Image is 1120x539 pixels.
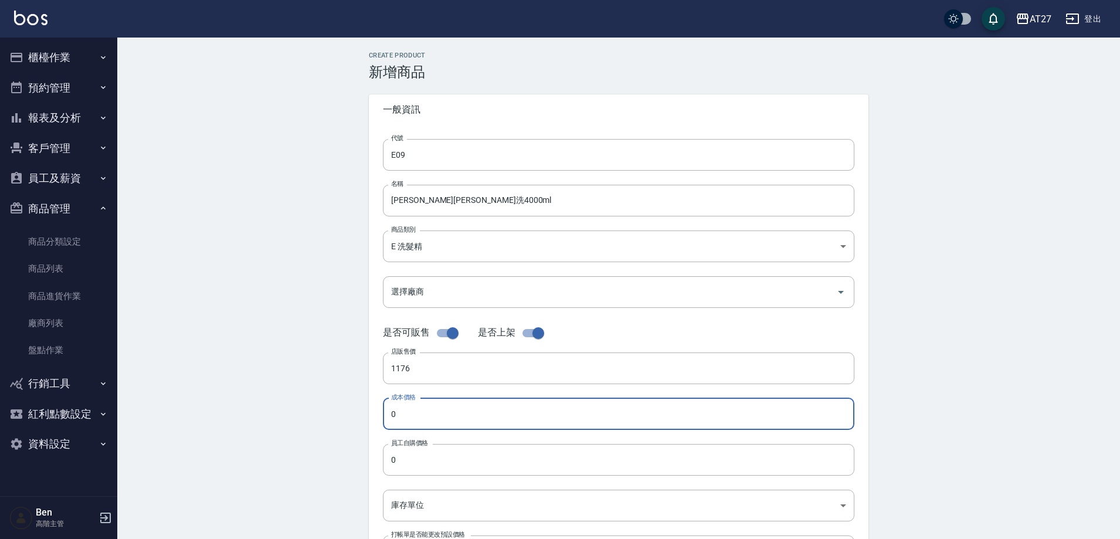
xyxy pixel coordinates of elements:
a: 商品分類設定 [5,228,113,255]
label: 代號 [391,134,403,143]
div: AT27 [1030,12,1051,26]
h3: 新增商品 [369,64,868,80]
a: 商品進貨作業 [5,283,113,310]
button: AT27 [1011,7,1056,31]
img: Person [9,506,33,530]
label: 名稱 [391,179,403,188]
button: 員工及薪資 [5,163,113,194]
label: 成本價格 [391,393,416,402]
button: 報表及分析 [5,103,113,133]
button: 櫃檯作業 [5,42,113,73]
p: 高階主管 [36,518,96,529]
span: 一般資訊 [383,104,854,116]
button: save [982,7,1005,30]
label: 商品類別 [391,225,416,234]
label: 打帳單是否能更改預設價格 [391,530,465,539]
img: Logo [14,11,47,25]
button: Open [831,283,850,301]
a: 盤點作業 [5,337,113,364]
button: 資料設定 [5,429,113,459]
button: 預約管理 [5,73,113,103]
a: 廠商列表 [5,310,113,337]
h2: Create Product [369,52,868,59]
span: 是否可販售 [383,327,430,338]
div: E 洗髮精 [383,230,854,262]
h5: Ben [36,507,96,518]
span: 是否上架 [478,327,515,338]
button: 商品管理 [5,194,113,224]
a: 商品列表 [5,255,113,282]
button: 行銷工具 [5,368,113,399]
label: 店販售價 [391,347,416,356]
button: 登出 [1061,8,1106,30]
button: 紅利點數設定 [5,399,113,429]
button: 客戶管理 [5,133,113,164]
label: 員工自購價格 [391,439,428,448]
